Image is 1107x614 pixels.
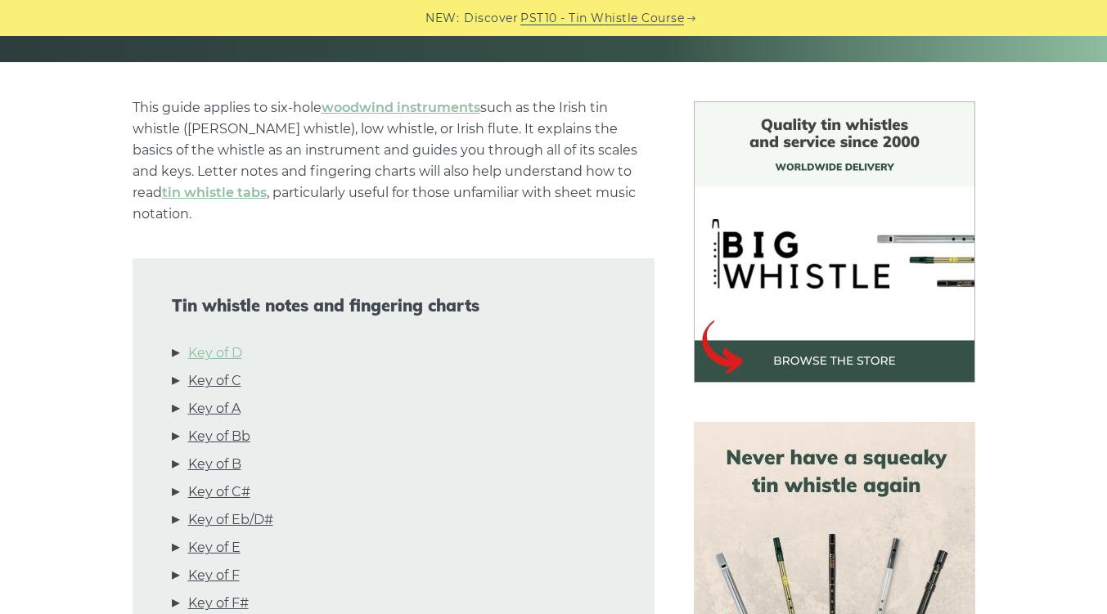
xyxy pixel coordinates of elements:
a: Key of C [188,370,241,392]
a: Key of E [188,537,241,558]
span: Tin whistle notes and fingering charts [172,296,615,316]
a: Key of Eb/D# [188,509,273,531]
p: This guide applies to six-hole such as the Irish tin whistle ([PERSON_NAME] whistle), low whistle... [133,97,655,225]
a: Key of F# [188,593,249,614]
a: Key of F [188,565,240,586]
a: Key of A [188,398,241,419]
a: Key of Bb [188,426,250,447]
a: tin whistle tabs [162,185,267,200]
a: Key of B [188,454,241,475]
a: PST10 - Tin Whistle Course [520,9,684,28]
span: NEW: [425,9,459,28]
a: woodwind instruments [322,100,480,115]
a: Key of C# [188,482,250,503]
img: BigWhistle Tin Whistle Store [694,101,975,383]
span: Discover [464,9,518,28]
a: Key of D [188,343,242,364]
